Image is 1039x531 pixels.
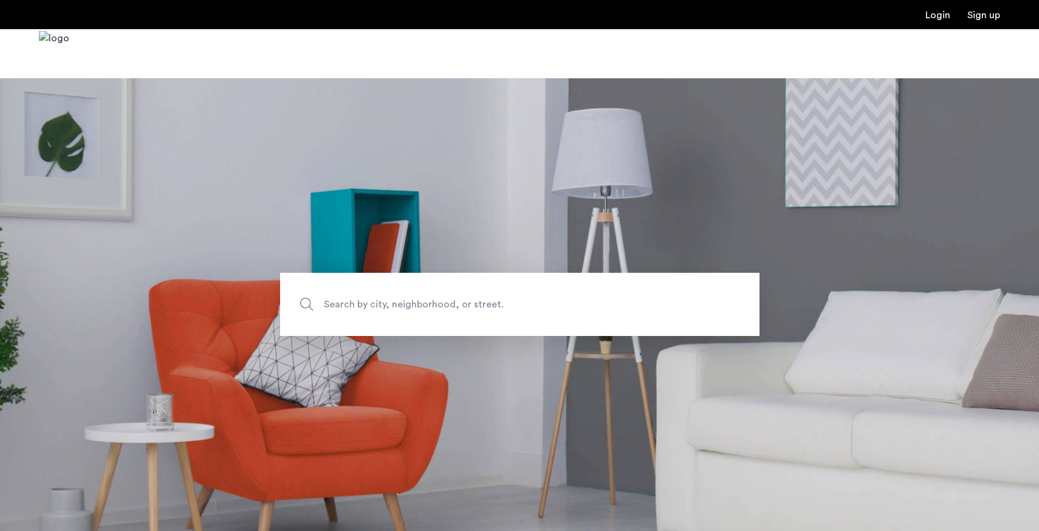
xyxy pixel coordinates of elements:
a: Registration [967,10,1000,20]
a: Cazamio Logo [39,31,69,77]
img: logo [39,31,69,77]
input: Apartment Search [280,273,760,336]
a: Login [925,10,950,20]
span: Search by city, neighborhood, or street. [324,296,659,313]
